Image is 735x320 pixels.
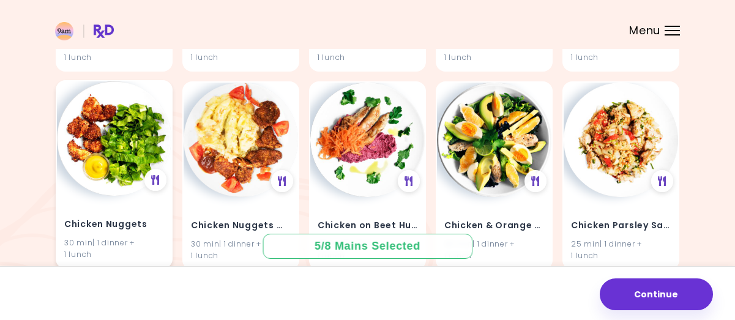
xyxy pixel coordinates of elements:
div: 20 min | 1 dinner + 1 lunch [444,39,544,62]
div: 30 min | 1 dinner + 1 lunch [64,236,164,259]
div: 30 min | 1 dinner + 1 lunch [571,39,671,62]
div: 30 min | 1 dinner + 1 lunch [318,39,417,62]
div: 25 min | 1 dinner + 1 lunch [191,39,291,62]
div: 20 min | 1 dinner + 1 lunch [318,237,417,261]
div: See Meal Plan [524,170,547,192]
div: See Meal Plan [144,169,166,191]
button: Continue [600,278,713,310]
div: 25 min | 1 dinner + 1 lunch [571,237,671,261]
img: RxDiet [55,22,114,40]
div: 30 min | 1 dinner + 1 lunch [191,237,291,261]
span: Menu [629,25,660,36]
div: 30 min | 1 dinner + 1 lunch [64,39,164,62]
div: See Meal Plan [651,170,673,192]
div: See Meal Plan [398,170,420,192]
div: 5 / 8 Mains Selected [306,239,430,254]
h4: Chicken & Orange Avocado Salad [444,215,544,235]
div: 30 min | 1 dinner + 1 lunch [444,237,544,261]
h4: Chicken on Beet Hummus [318,215,417,235]
h4: Chicken Nuggets With Mashed Potatoes [191,215,291,235]
h4: Chicken Nuggets [64,214,164,234]
h4: Chicken Parsley Salad [571,215,671,235]
div: See Meal Plan [271,170,293,192]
